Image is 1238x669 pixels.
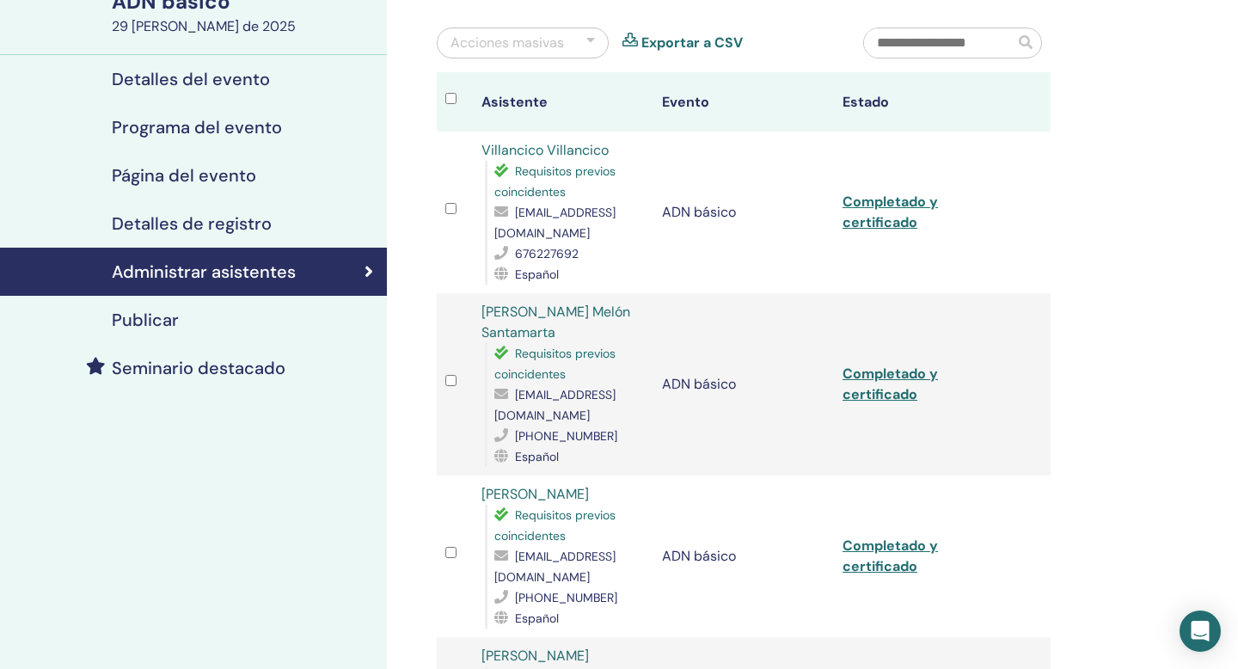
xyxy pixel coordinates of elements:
[641,34,743,52] font: Exportar a CSV
[641,33,743,53] a: Exportar a CSV
[843,365,938,403] a: Completado y certificado
[843,93,889,111] font: Estado
[112,68,270,90] font: Detalles del evento
[112,261,296,283] font: Administrar asistentes
[843,193,938,231] a: Completado y certificado
[843,537,938,575] a: Completado y certificado
[481,485,589,503] a: [PERSON_NAME]
[112,357,285,379] font: Seminario destacado
[494,205,616,241] font: [EMAIL_ADDRESS][DOMAIN_NAME]
[112,212,272,235] font: Detalles de registro
[112,309,179,331] font: Publicar
[112,164,256,187] font: Página del evento
[494,163,616,199] font: Requisitos previos coincidentes
[1180,611,1221,652] div: Abrir Intercom Messenger
[515,611,559,626] font: Español
[515,267,559,282] font: Español
[481,303,630,341] a: [PERSON_NAME] Melón Santamarta
[494,507,616,543] font: Requisitos previos coincidentes
[112,116,282,138] font: Programa del evento
[450,34,564,52] font: Acciones masivas
[494,549,616,585] font: [EMAIL_ADDRESS][DOMAIN_NAME]
[662,93,709,111] font: Evento
[112,17,296,35] font: 29 [PERSON_NAME] de 2025
[481,141,609,159] a: Villancico Villancico
[494,387,616,423] font: [EMAIL_ADDRESS][DOMAIN_NAME]
[494,346,616,382] font: Requisitos previos coincidentes
[515,428,617,444] font: [PHONE_NUMBER]
[662,203,736,221] font: ADN básico
[481,93,548,111] font: Asistente
[481,647,589,665] a: [PERSON_NAME]
[515,246,579,261] font: 676227692
[515,590,617,605] font: [PHONE_NUMBER]
[662,547,736,565] font: ADN básico
[515,449,559,464] font: Español
[662,375,736,393] font: ADN básico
